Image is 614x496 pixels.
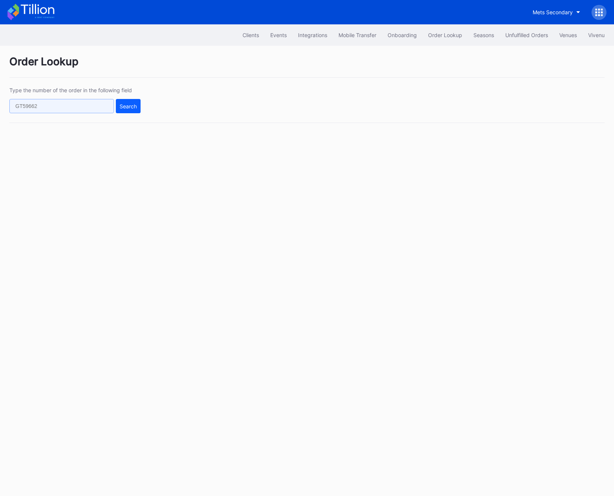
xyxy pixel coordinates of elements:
div: Order Lookup [428,32,462,38]
button: Clients [237,28,265,42]
button: Onboarding [382,28,422,42]
div: Clients [243,32,259,38]
button: Mets Secondary [527,5,586,19]
div: Mobile Transfer [338,32,376,38]
button: Seasons [468,28,500,42]
div: Seasons [473,32,494,38]
div: Onboarding [388,32,417,38]
div: Order Lookup [9,55,605,78]
button: Events [265,28,292,42]
button: Unfulfilled Orders [500,28,554,42]
button: Integrations [292,28,333,42]
button: Mobile Transfer [333,28,382,42]
div: Type the number of the order in the following field [9,87,141,93]
div: Vivenu [588,32,605,38]
div: Venues [559,32,577,38]
button: Venues [554,28,583,42]
button: Vivenu [583,28,610,42]
button: Search [116,99,141,113]
div: Events [270,32,287,38]
button: Order Lookup [422,28,468,42]
div: Integrations [298,32,327,38]
input: GT59662 [9,99,114,113]
div: Search [120,103,137,109]
div: Unfulfilled Orders [505,32,548,38]
div: Mets Secondary [533,9,573,15]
